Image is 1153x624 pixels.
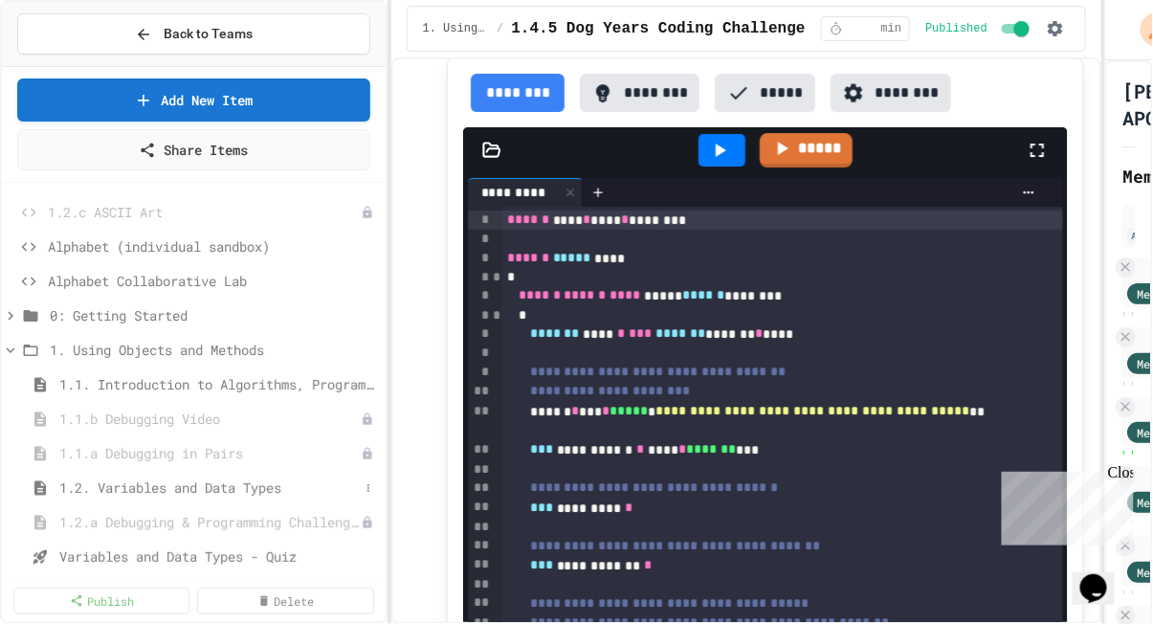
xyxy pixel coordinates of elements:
iframe: chat widget [1073,547,1134,605]
span: Alphabet Collaborative Lab [48,271,378,291]
span: Back to Teams [164,24,253,44]
span: 0: Getting Started [50,305,378,325]
span: 1.2. Variables and Data Types [59,478,359,498]
div: Content is published and visible to students [925,17,1033,40]
div: Unpublished [361,412,374,426]
span: 1.2.a Debugging & Programming Challenge (MadLib) [59,512,361,532]
a: Share Items [17,129,370,170]
span: 1.1.a Debugging in Pairs [59,443,361,463]
span: 1.2.c ASCII Art [48,202,361,222]
span: min [881,21,902,36]
iframe: chat widget [994,464,1134,546]
a: Add New Item [17,78,370,122]
a: Delete [197,588,373,614]
span: Published [925,21,987,36]
div: Unpublished [361,447,374,460]
span: 1.4.5 Dog Years Coding Challenge [512,17,806,40]
div: [PERSON_NAME][EMAIL_ADDRESS][PERSON_NAME][PERSON_NAME][DOMAIN_NAME] [1128,209,1130,226]
div: Unpublished [361,206,374,219]
button: Back to Teams [17,13,370,55]
span: 1.1. Introduction to Algorithms, Programming, and Compilers [59,374,378,394]
span: Alphabet (individual sandbox) [48,236,378,256]
a: Publish [13,588,189,614]
div: Unpublished [361,516,374,529]
span: Variables and Data Types - Quiz [59,546,378,567]
button: More options [359,479,378,498]
span: 1. Using Objects and Methods [423,21,490,36]
span: 1. Using Objects and Methods [50,340,378,360]
span: / [497,21,503,36]
div: Chat with us now!Close [8,8,132,122]
span: 1.1.b Debugging Video [59,409,361,429]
